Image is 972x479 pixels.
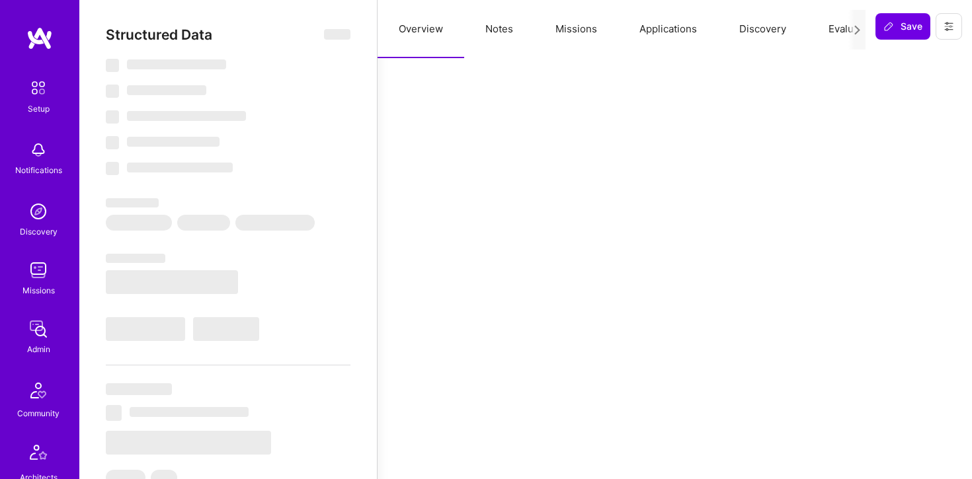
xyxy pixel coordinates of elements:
span: ‌ [177,215,230,231]
img: setup [24,74,52,102]
span: ‌ [106,198,159,207]
span: Structured Data [106,26,212,43]
img: Architects [22,439,54,470]
span: Save [883,20,922,33]
img: Community [22,375,54,406]
img: teamwork [25,257,52,283]
img: bell [25,137,52,163]
div: Missions [22,283,55,297]
span: ‌ [106,136,119,149]
span: ‌ [106,383,172,395]
span: ‌ [127,85,206,95]
span: ‌ [235,215,315,231]
span: ‌ [127,163,233,172]
span: ‌ [324,29,350,40]
span: ‌ [106,110,119,124]
img: discovery [25,198,52,225]
span: ‌ [106,162,119,175]
span: ‌ [106,317,185,341]
span: ‌ [127,111,246,121]
span: ‌ [130,407,249,417]
span: ‌ [106,270,238,294]
div: Setup [28,102,50,116]
button: Save [875,13,930,40]
span: ‌ [106,254,165,263]
div: Notifications [15,163,62,177]
span: ‌ [127,59,226,69]
span: ‌ [106,431,271,455]
span: ‌ [106,215,172,231]
span: ‌ [193,317,259,341]
img: logo [26,26,53,50]
i: icon Next [852,25,862,35]
div: Discovery [20,225,58,239]
div: Community [17,406,60,420]
span: ‌ [127,137,220,147]
div: Admin [27,342,50,356]
span: ‌ [106,85,119,98]
span: ‌ [106,59,119,72]
img: admin teamwork [25,316,52,342]
span: ‌ [106,405,122,421]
